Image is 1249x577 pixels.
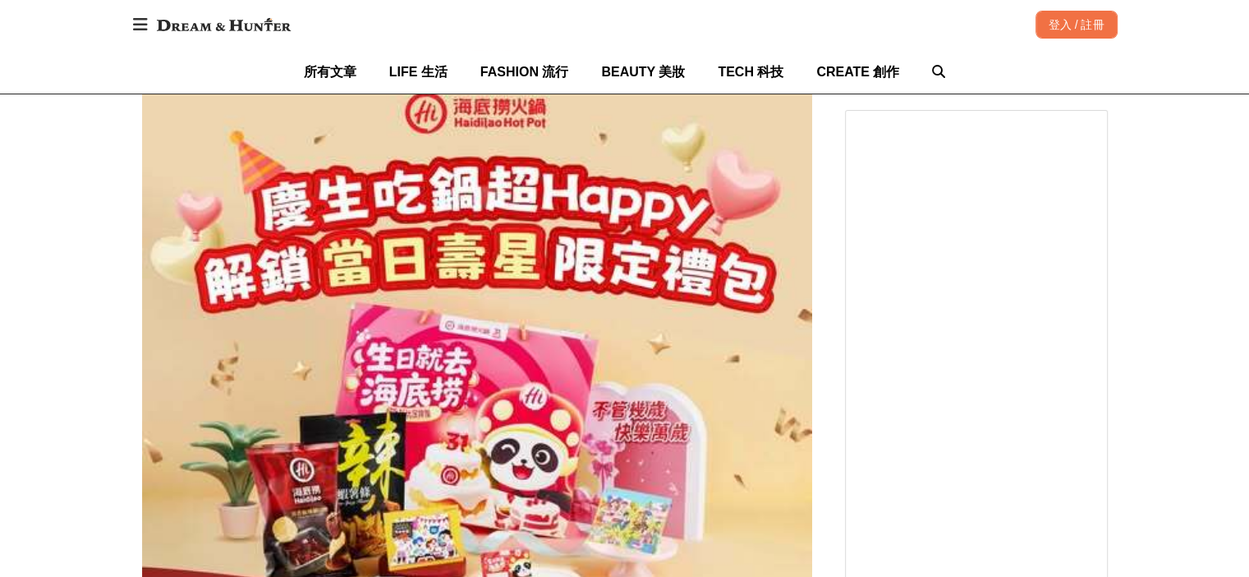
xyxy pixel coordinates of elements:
[816,65,899,79] span: CREATE 創作
[816,50,899,94] a: CREATE 創作
[601,50,685,94] a: BEAUTY 美妝
[149,10,299,39] img: Dream & Hunter
[1035,11,1118,39] div: 登入 / 註冊
[718,50,783,94] a: TECH 科技
[480,65,569,79] span: FASHION 流行
[304,50,356,94] a: 所有文章
[389,50,448,94] a: LIFE 生活
[718,65,783,79] span: TECH 科技
[480,50,569,94] a: FASHION 流行
[601,65,685,79] span: BEAUTY 美妝
[304,65,356,79] span: 所有文章
[389,65,448,79] span: LIFE 生活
